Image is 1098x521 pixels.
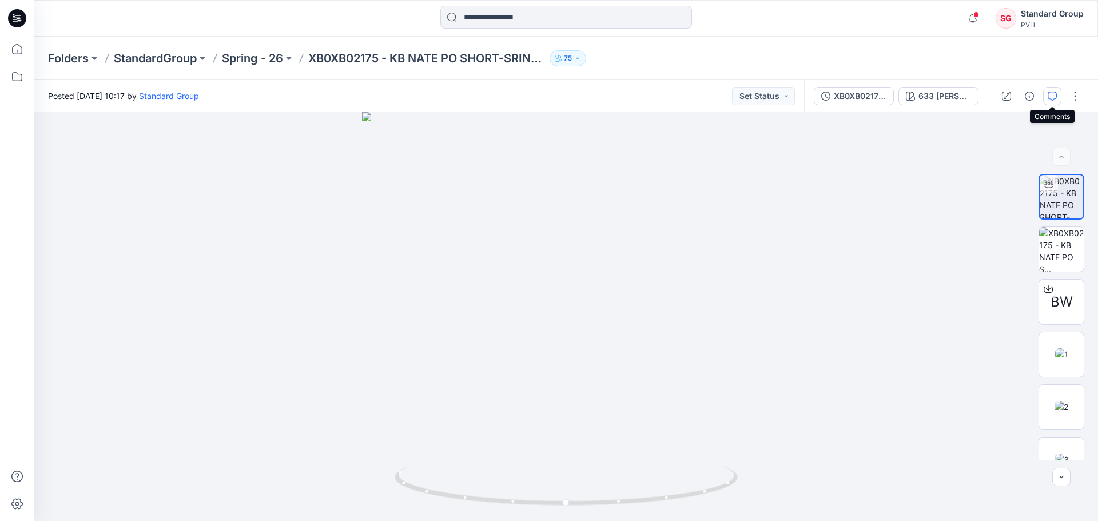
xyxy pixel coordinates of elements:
button: 633 [PERSON_NAME] STRIPE + BLUE SPELL MULTI [898,87,978,105]
button: 75 [550,50,586,66]
button: XB0XB02175 - KB NATE PO SHORT-SRING 2026 [814,87,894,105]
div: 633 [PERSON_NAME] STRIPE + BLUE SPELL MULTI [918,90,971,102]
div: SG [996,8,1016,29]
a: Spring - 26 [222,50,283,66]
a: Folders [48,50,89,66]
a: Standard Group [139,91,199,101]
p: XB0XB02175 - KB NATE PO SHORT-SRING 2026 [308,50,545,66]
span: Posted [DATE] 10:17 by [48,90,199,102]
div: XB0XB02175 - KB NATE PO SHORT-SRING 2026 [834,90,886,102]
img: XB0XB02175 - KB NATE PO S... Supplier Specific - XB0XB02175 - KB NATE PO SHORTSTANDARD GROUP - 3-... [1039,227,1084,272]
div: Standard Group [1021,7,1084,21]
p: 75 [564,52,572,65]
div: PVH [1021,21,1084,29]
img: 3 [1055,454,1069,466]
img: 2 [1055,401,1068,413]
img: 1 [1055,348,1068,360]
button: Details [1020,87,1039,105]
span: BW [1051,292,1073,312]
img: XB0XB02175 - KB NATE PO SHORT-SRING 2026 [1040,175,1083,218]
a: StandardGroup [114,50,197,66]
